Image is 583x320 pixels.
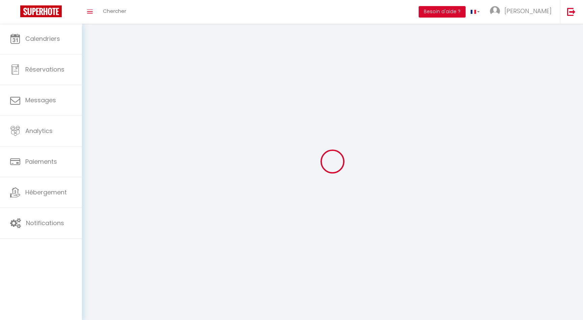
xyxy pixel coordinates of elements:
[25,34,60,43] span: Calendriers
[504,7,552,15] span: [PERSON_NAME]
[20,5,62,17] img: Super Booking
[25,157,57,166] span: Paiements
[490,6,500,16] img: ...
[25,188,67,196] span: Hébergement
[25,127,53,135] span: Analytics
[26,219,64,227] span: Notifications
[25,65,64,74] span: Réservations
[103,7,126,15] span: Chercher
[419,6,466,18] button: Besoin d'aide ?
[25,96,56,104] span: Messages
[567,7,576,16] img: logout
